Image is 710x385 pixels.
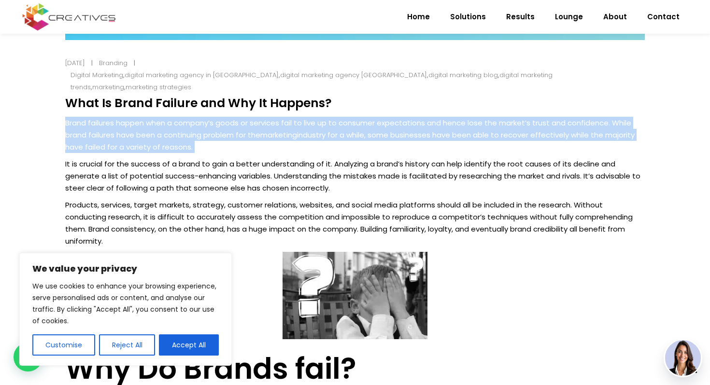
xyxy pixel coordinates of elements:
span: Contact [647,4,680,29]
h4: What Is Brand Failure and Why It Happens? [65,96,645,110]
a: digital marketing trends [71,70,553,92]
button: Customise [32,334,95,356]
p: We use cookies to enhance your browsing experience, serve personalised ads or content, and analys... [32,280,219,327]
a: marketing [260,130,297,140]
a: About [593,4,637,29]
p: It is crucial for the success of a brand to gain a better understanding of it. Analyzing a brand’... [65,158,645,194]
span: About [603,4,627,29]
p: Brand failures happen when a company’s goods or services fail to live up to consumer expectations... [65,117,645,153]
img: Creatives [20,2,118,32]
div: , , , , , , [71,69,638,93]
button: Reject All [99,334,156,356]
a: Solutions [440,4,496,29]
img: Creatives | What Is Brand Failure and Why It Happens? [283,252,427,339]
a: Branding [99,58,128,68]
a: Digital Marketing [71,70,123,80]
a: digital marketing agency in [GEOGRAPHIC_DATA] [125,70,279,80]
a: Home [397,4,440,29]
div: We value your privacy [19,253,232,366]
a: digital marketing blog [428,70,498,80]
a: digital marketing agency [GEOGRAPHIC_DATA] [280,70,427,80]
p: Products, services, target markets, strategy, customer relations, websites, and social media plat... [65,199,645,247]
img: agent [665,340,701,376]
a: marketing strategies [126,82,191,92]
a: Results [496,4,545,29]
span: Results [506,4,535,29]
button: Accept All [159,334,219,356]
span: Solutions [450,4,486,29]
span: Home [407,4,430,29]
p: We value your privacy [32,263,219,275]
a: Contact [637,4,690,29]
a: Lounge [545,4,593,29]
span: Lounge [555,4,583,29]
a: marketing [92,82,124,92]
a: [DATE] [65,58,85,68]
